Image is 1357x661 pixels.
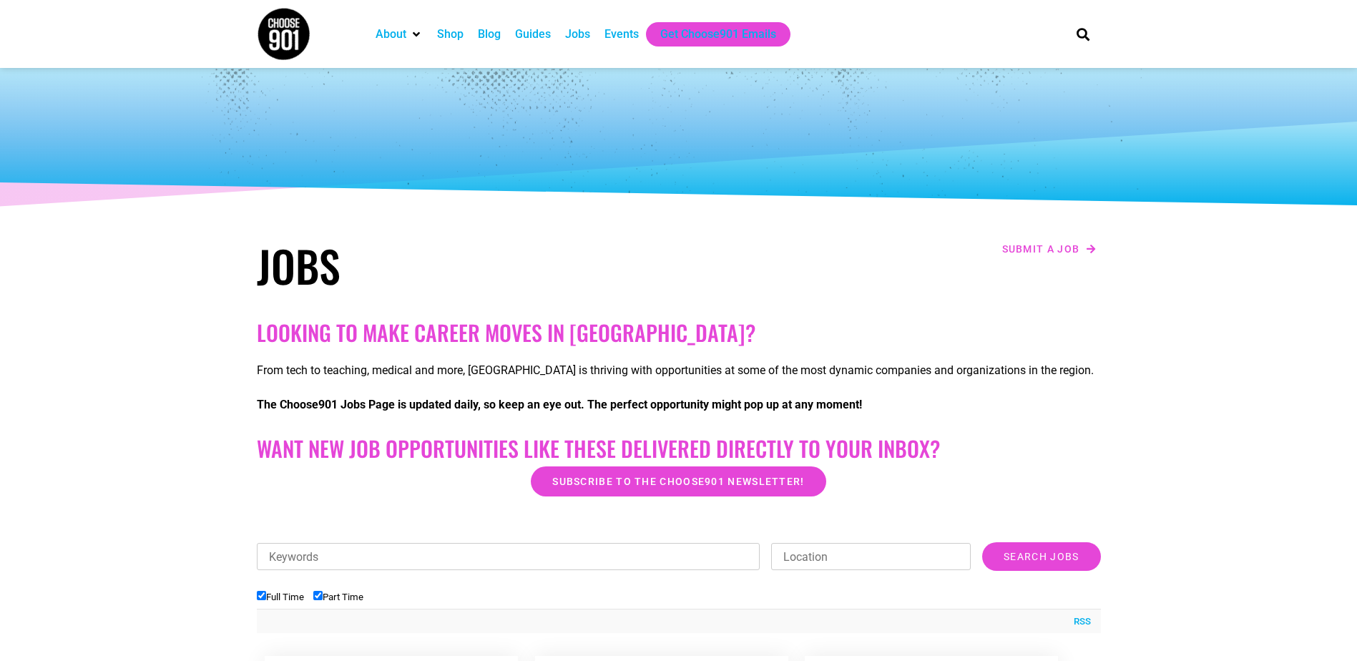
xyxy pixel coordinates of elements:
[437,26,464,43] a: Shop
[515,26,551,43] a: Guides
[257,240,672,291] h1: Jobs
[552,476,804,486] span: Subscribe to the Choose901 newsletter!
[257,436,1101,461] h2: Want New Job Opportunities like these Delivered Directly to your Inbox?
[257,543,760,570] input: Keywords
[604,26,639,43] a: Events
[1071,22,1094,46] div: Search
[368,22,430,46] div: About
[313,591,323,600] input: Part Time
[257,320,1101,346] h2: Looking to make career moves in [GEOGRAPHIC_DATA]?
[771,543,971,570] input: Location
[257,398,862,411] strong: The Choose901 Jobs Page is updated daily, so keep an eye out. The perfect opportunity might pop u...
[376,26,406,43] a: About
[257,362,1101,379] p: From tech to teaching, medical and more, [GEOGRAPHIC_DATA] is thriving with opportunities at some...
[565,26,590,43] a: Jobs
[982,542,1100,571] input: Search Jobs
[660,26,776,43] a: Get Choose901 Emails
[531,466,826,496] a: Subscribe to the Choose901 newsletter!
[313,592,363,602] label: Part Time
[998,240,1101,258] a: Submit a job
[1002,244,1080,254] span: Submit a job
[257,592,304,602] label: Full Time
[257,591,266,600] input: Full Time
[1067,615,1091,629] a: RSS
[368,22,1052,46] nav: Main nav
[478,26,501,43] a: Blog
